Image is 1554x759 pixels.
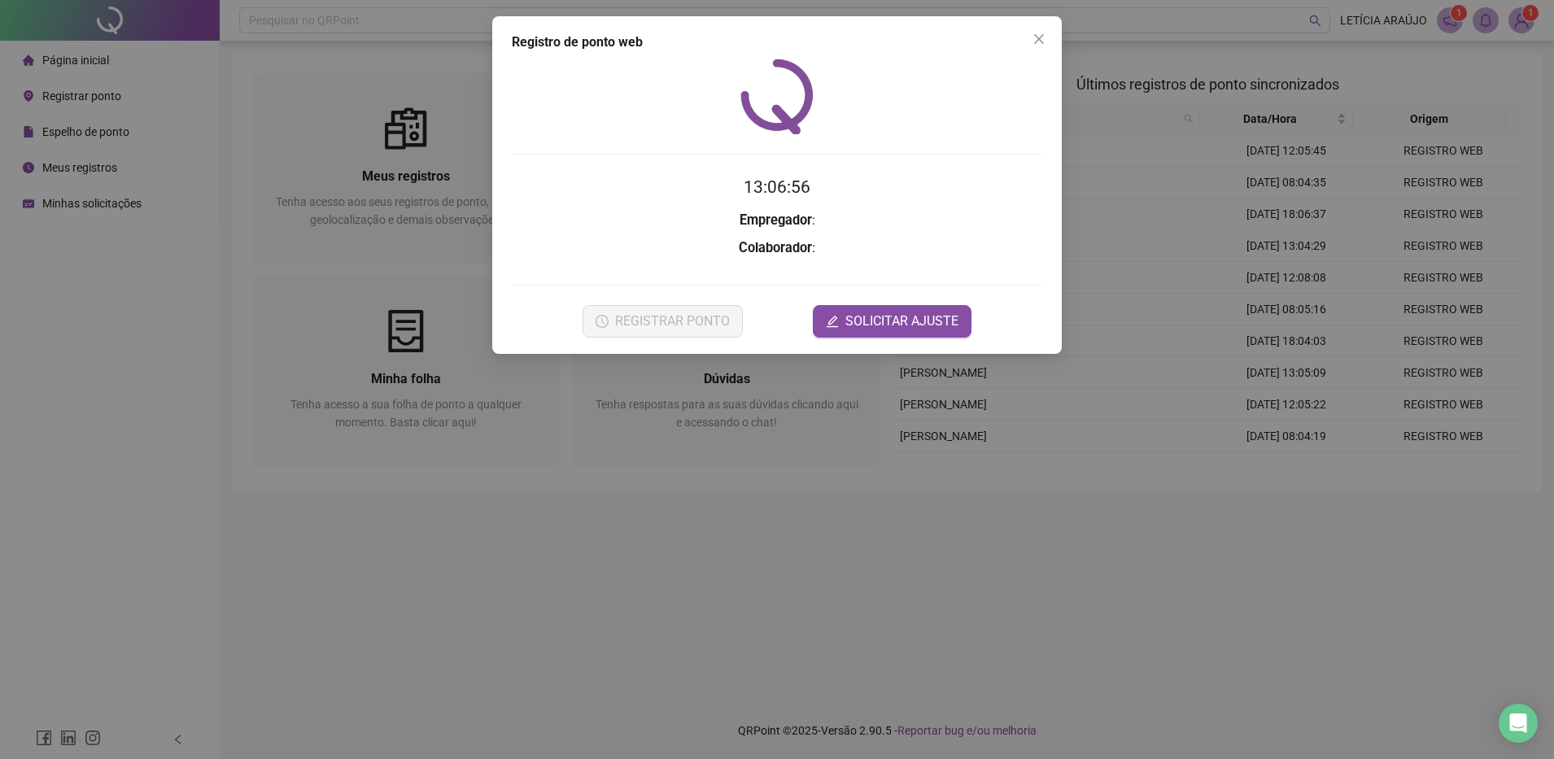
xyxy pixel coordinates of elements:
span: SOLICITAR AJUSTE [845,312,958,331]
h3: : [512,210,1042,231]
button: editSOLICITAR AJUSTE [813,305,971,338]
time: 13:06:56 [744,177,810,197]
span: edit [826,315,839,328]
div: Open Intercom Messenger [1499,704,1538,743]
div: Registro de ponto web [512,33,1042,52]
button: REGISTRAR PONTO [583,305,743,338]
strong: Empregador [740,212,812,228]
img: QRPoint [740,59,814,134]
h3: : [512,238,1042,259]
span: close [1032,33,1045,46]
strong: Colaborador [739,240,812,255]
button: Close [1026,26,1052,52]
